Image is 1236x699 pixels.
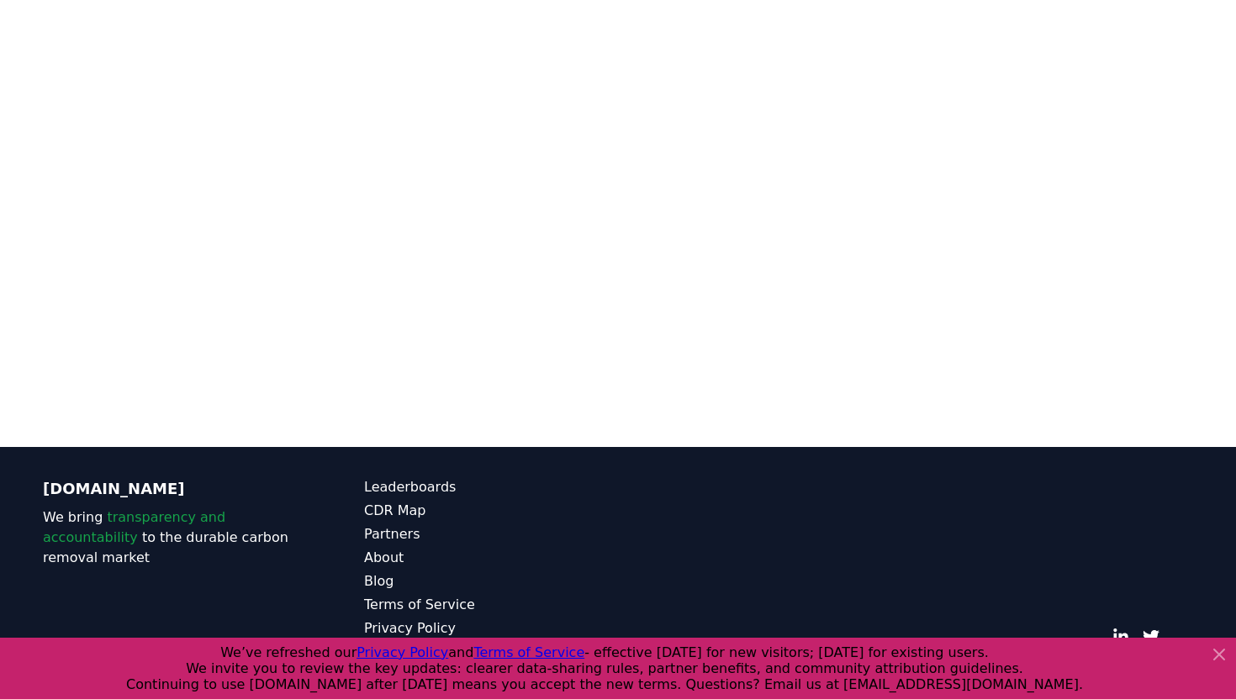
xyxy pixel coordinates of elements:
[43,507,297,568] p: We bring to the durable carbon removal market
[1143,628,1159,645] a: Twitter
[43,509,225,545] span: transparency and accountability
[364,524,618,544] a: Partners
[364,501,618,521] a: CDR Map
[364,571,618,591] a: Blog
[364,477,618,497] a: Leaderboards
[364,618,618,639] a: Privacy Policy
[364,548,618,568] a: About
[364,595,618,615] a: Terms of Service
[43,477,297,501] p: [DOMAIN_NAME]
[1112,628,1129,645] a: LinkedIn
